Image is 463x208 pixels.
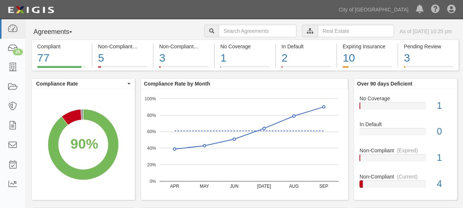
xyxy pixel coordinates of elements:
[147,146,156,151] text: 40%
[354,121,457,128] div: In Default
[404,43,453,50] div: Pending Review
[398,66,459,72] a: Pending Review3
[230,184,238,189] text: JUN
[343,50,392,66] div: 10
[92,66,153,72] a: Non-Compliant(Current)5
[276,66,336,72] a: In Default2
[354,173,457,180] div: Non-Compliant
[431,125,457,138] div: 0
[197,43,218,50] div: (Expired)
[13,49,23,55] div: 25
[431,5,440,14] i: Help Center - Complianz
[147,162,156,167] text: 20%
[200,184,209,189] text: MAY
[357,81,412,87] b: Over 90 days Deficient
[354,95,457,102] div: No Coverage
[431,99,457,112] div: 1
[359,121,452,147] a: In Default0
[318,25,394,37] input: Real Estate
[319,184,328,189] text: SEP
[31,25,87,39] button: Agreements
[354,147,457,154] div: Non-Compliant
[6,3,56,17] img: logo-5460c22ac91f19d4615b14bd174203de0afe785f0fc80cf4dbbc73dc1793850b.png
[289,184,299,189] text: AUG
[215,66,275,72] a: No Coverage1
[400,28,452,35] div: As of [DATE] 10:25 pm
[147,112,156,118] text: 80%
[135,43,156,50] div: (Current)
[359,95,452,121] a: No Coverage1
[431,151,457,164] div: 1
[337,66,397,72] a: Expiring Insurance10
[144,81,210,87] b: Compliance Rate by Month
[145,96,156,101] text: 100%
[150,178,156,184] text: 0%
[37,43,86,50] div: Compliant
[219,25,297,37] input: Search Agreements
[343,43,392,50] div: Expiring Insurance
[397,147,418,154] div: (Expired)
[159,50,208,66] div: 3
[70,134,98,154] div: 90%
[281,43,331,50] div: In Default
[257,184,271,189] text: [DATE]
[36,80,126,87] span: Compliance Rate
[141,89,348,200] svg: A chart.
[397,173,418,180] div: (Current)
[98,43,147,50] div: Non-Compliant (Current)
[431,177,457,191] div: 4
[32,89,135,200] svg: A chart.
[220,43,270,50] div: No Coverage
[32,79,135,89] button: Compliance Rate
[147,129,156,134] text: 60%
[170,184,179,189] text: APR
[159,43,208,50] div: Non-Compliant (Expired)
[404,50,453,66] div: 3
[220,50,270,66] div: 1
[335,2,412,17] a: City of [GEOGRAPHIC_DATA]
[98,50,147,66] div: 5
[31,66,92,72] a: Compliant77
[359,173,452,194] a: Non-Compliant(Current)4
[359,147,452,173] a: Non-Compliant(Expired)1
[154,66,214,72] a: Non-Compliant(Expired)3
[281,50,331,66] div: 2
[37,50,86,66] div: 77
